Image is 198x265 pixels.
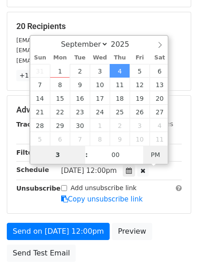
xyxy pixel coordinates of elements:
[16,166,49,173] strong: Schedule
[30,64,50,78] span: August 31, 2025
[61,195,143,203] a: Copy unsubscribe link
[16,105,182,115] h5: Advanced
[30,55,50,61] span: Sun
[130,91,150,105] span: September 19, 2025
[110,91,130,105] span: September 18, 2025
[7,245,76,262] a: Send Test Email
[30,105,50,118] span: September 21, 2025
[130,132,150,146] span: October 10, 2025
[90,91,110,105] span: September 17, 2025
[153,221,198,265] iframe: Chat Widget
[110,78,130,91] span: September 11, 2025
[150,118,169,132] span: October 4, 2025
[90,78,110,91] span: September 10, 2025
[50,118,70,132] span: September 29, 2025
[71,183,137,193] label: Add unsubscribe link
[108,40,141,49] input: Year
[150,78,169,91] span: September 13, 2025
[61,167,117,175] span: [DATE] 12:00pm
[50,132,70,146] span: October 6, 2025
[150,55,169,61] span: Sat
[7,223,110,240] a: Send on [DATE] 12:00pm
[110,118,130,132] span: October 2, 2025
[130,55,150,61] span: Fri
[70,55,90,61] span: Tue
[30,146,86,164] input: Hour
[30,118,50,132] span: September 28, 2025
[70,105,90,118] span: September 23, 2025
[16,149,39,156] strong: Filters
[90,55,110,61] span: Wed
[110,55,130,61] span: Thu
[16,185,61,192] strong: Unsubscribe
[30,132,50,146] span: October 5, 2025
[90,105,110,118] span: September 24, 2025
[70,64,90,78] span: September 2, 2025
[150,105,169,118] span: September 27, 2025
[16,57,117,64] small: [EMAIL_ADDRESS][DOMAIN_NAME]
[85,146,88,164] span: :
[16,37,117,44] small: [EMAIL_ADDRESS][DOMAIN_NAME]
[90,64,110,78] span: September 3, 2025
[50,105,70,118] span: September 22, 2025
[16,21,182,31] h5: 20 Recipients
[16,121,47,128] strong: Tracking
[110,132,130,146] span: October 9, 2025
[90,118,110,132] span: October 1, 2025
[16,70,54,81] a: +17 more
[70,118,90,132] span: September 30, 2025
[110,64,130,78] span: September 4, 2025
[130,118,150,132] span: October 3, 2025
[70,132,90,146] span: October 7, 2025
[143,146,168,164] span: Click to toggle
[50,64,70,78] span: September 1, 2025
[112,223,152,240] a: Preview
[130,64,150,78] span: September 5, 2025
[50,78,70,91] span: September 8, 2025
[150,64,169,78] span: September 6, 2025
[150,132,169,146] span: October 11, 2025
[110,105,130,118] span: September 25, 2025
[50,91,70,105] span: September 15, 2025
[30,91,50,105] span: September 14, 2025
[70,91,90,105] span: September 16, 2025
[150,91,169,105] span: September 20, 2025
[50,55,70,61] span: Mon
[130,105,150,118] span: September 26, 2025
[30,78,50,91] span: September 7, 2025
[88,146,143,164] input: Minute
[70,78,90,91] span: September 9, 2025
[130,78,150,91] span: September 12, 2025
[16,47,117,54] small: [EMAIL_ADDRESS][DOMAIN_NAME]
[90,132,110,146] span: October 8, 2025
